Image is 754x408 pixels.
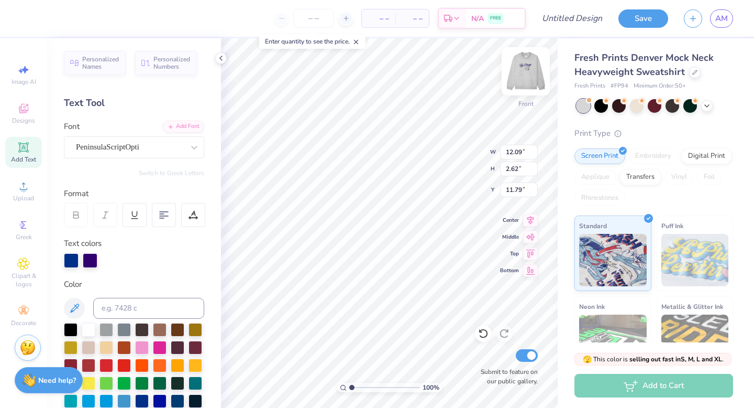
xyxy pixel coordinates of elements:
[583,355,724,364] span: This color is .
[505,50,547,92] img: Front
[583,355,592,364] span: 🫣
[619,169,661,185] div: Transfers
[579,301,605,312] span: Neon Ink
[574,169,616,185] div: Applique
[697,169,722,185] div: Foil
[574,148,625,164] div: Screen Print
[423,383,439,392] span: 100 %
[629,355,722,363] strong: selling out fast in S, M, L and XL
[163,121,204,133] div: Add Font
[475,367,538,386] label: Submit to feature on our public gallery.
[500,217,519,224] span: Center
[534,8,611,29] input: Untitled Design
[661,220,683,231] span: Puff Ink
[13,194,34,202] span: Upload
[664,169,694,185] div: Vinyl
[518,99,534,109] div: Front
[293,9,334,28] input: – –
[574,82,605,91] span: Fresh Prints
[500,267,519,274] span: Bottom
[574,190,625,206] div: Rhinestones
[259,34,365,49] div: Enter quantity to see the price.
[471,13,484,24] span: N/A
[16,233,32,241] span: Greek
[64,96,204,110] div: Text Tool
[64,188,205,200] div: Format
[574,51,714,78] span: Fresh Prints Denver Mock Neck Heavyweight Sweatshirt
[618,9,668,28] button: Save
[64,238,102,250] label: Text colors
[11,319,36,327] span: Decorate
[611,82,628,91] span: # FP94
[661,234,729,286] img: Puff Ink
[11,155,36,164] span: Add Text
[139,169,204,177] button: Switch to Greek Letters
[93,298,204,319] input: e.g. 7428 c
[661,301,723,312] span: Metallic & Glitter Ink
[628,148,678,164] div: Embroidery
[64,121,80,133] label: Font
[574,127,733,139] div: Print Type
[402,13,423,24] span: – –
[153,56,191,70] span: Personalized Numbers
[64,278,204,291] div: Color
[681,148,732,164] div: Digital Print
[710,9,733,28] a: AM
[661,315,729,367] img: Metallic & Glitter Ink
[579,234,647,286] img: Standard
[5,272,42,288] span: Clipart & logos
[38,375,76,385] strong: Need help?
[12,78,36,86] span: Image AI
[715,13,728,25] span: AM
[500,250,519,257] span: Top
[12,116,35,125] span: Designs
[490,15,501,22] span: FREE
[634,82,686,91] span: Minimum Order: 50 +
[500,233,519,241] span: Middle
[368,13,389,24] span: – –
[579,220,607,231] span: Standard
[579,315,647,367] img: Neon Ink
[82,56,119,70] span: Personalized Names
